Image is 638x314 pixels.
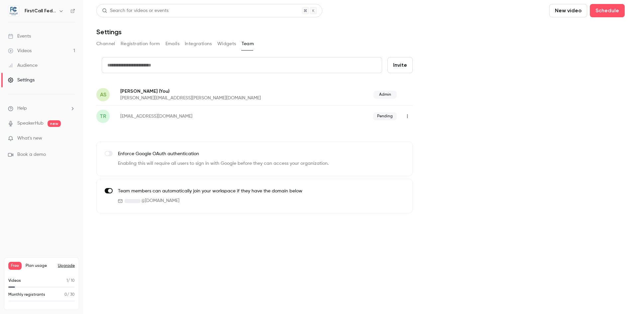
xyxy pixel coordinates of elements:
[17,105,27,112] span: Help
[66,278,75,284] p: / 10
[100,112,106,120] span: tr
[102,7,168,14] div: Search for videos or events
[8,278,21,284] p: Videos
[8,262,22,270] span: Free
[66,279,68,283] span: 1
[8,33,31,40] div: Events
[165,39,179,49] button: Emails
[217,39,236,49] button: Widgets
[58,263,75,268] button: Upgrade
[8,48,32,54] div: Videos
[120,95,317,101] p: [PERSON_NAME][EMAIL_ADDRESS][PERSON_NAME][DOMAIN_NAME]
[158,88,169,95] span: (You)
[120,88,317,95] p: [PERSON_NAME]
[8,105,75,112] li: help-dropdown-opener
[373,112,397,120] span: Pending
[8,292,45,298] p: Monthly registrants
[100,91,106,99] span: AS
[118,151,329,157] p: Enforce Google OAuth authentication
[25,8,56,14] h6: FirstCall Federal
[590,4,625,17] button: Schedule
[48,120,61,127] span: new
[373,91,397,99] span: Admin
[96,28,122,36] h1: Settings
[17,135,42,142] span: What's new
[64,292,75,298] p: / 30
[121,39,160,49] button: Registration form
[8,77,35,83] div: Settings
[185,39,212,49] button: Integrations
[26,263,54,268] span: Plan usage
[118,160,329,167] p: Enabling this will require all users to sign in with Google before they can access your organizat...
[118,188,302,195] p: Team members can automatically join your workspace if they have the domain below
[17,151,46,158] span: Book a demo
[64,293,67,297] span: 0
[96,39,115,49] button: Channel
[141,197,179,204] span: @ [DOMAIN_NAME]
[17,120,44,127] a: SpeakerHub
[8,62,38,69] div: Audience
[242,39,254,49] button: Team
[549,4,587,17] button: New video
[387,57,413,73] button: Invite
[8,6,19,16] img: FirstCall Federal
[120,113,283,120] p: [EMAIL_ADDRESS][DOMAIN_NAME]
